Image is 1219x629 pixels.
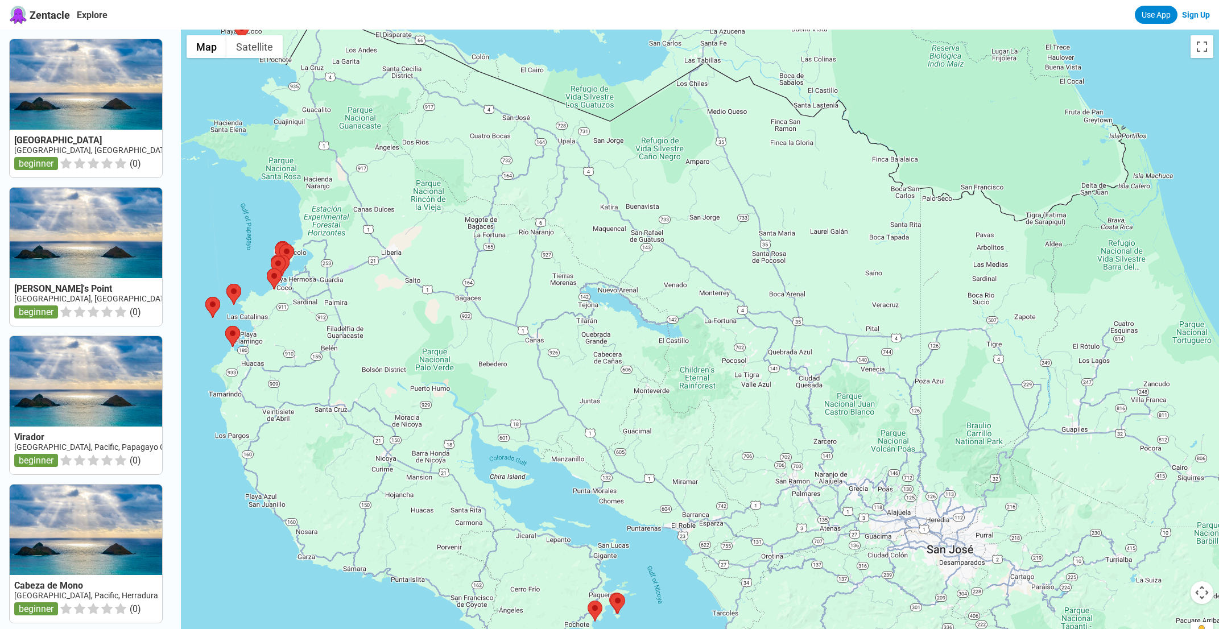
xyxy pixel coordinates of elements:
a: Sign Up [1182,10,1210,19]
a: Explore [77,10,108,20]
button: Toggle fullscreen view [1191,35,1213,58]
button: Show satellite imagery [226,35,283,58]
a: Zentacle logoZentacle [9,6,70,24]
button: Map camera controls [1191,581,1213,604]
a: Use App [1135,6,1177,24]
img: Zentacle logo [9,6,27,24]
span: Zentacle [30,9,70,21]
button: Show street map [187,35,226,58]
